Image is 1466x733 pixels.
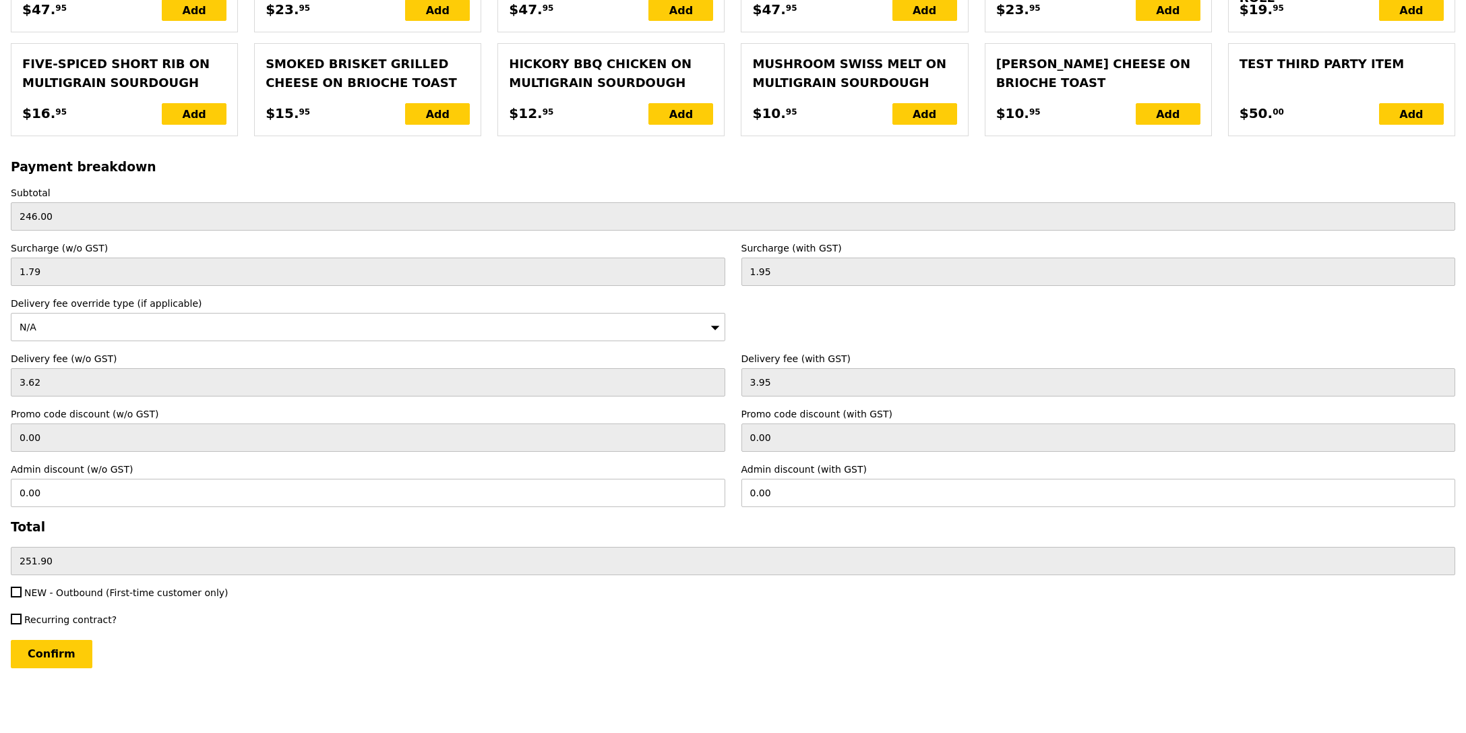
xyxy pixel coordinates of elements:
span: 95 [1029,107,1041,117]
span: Recurring contract? [24,614,117,625]
span: 95 [543,3,554,13]
label: Subtotal [11,186,1455,200]
label: Delivery fee override type (if applicable) [11,297,725,310]
span: $16. [22,103,55,123]
span: 95 [55,107,67,117]
label: Promo code discount (w/o GST) [11,407,725,421]
input: Confirm [11,640,92,668]
span: 95 [55,3,67,13]
input: NEW - Outbound (First-time customer only) [11,587,22,597]
span: 00 [1273,107,1284,117]
span: NEW - Outbound (First-time customer only) [24,587,228,598]
div: Test third party item [1240,55,1444,74]
div: Add [1379,103,1444,125]
label: Admin discount (w/o GST) [11,463,725,476]
div: Add [405,103,470,125]
div: Add [162,103,226,125]
div: Add [1136,103,1200,125]
h3: Payment breakdown [11,160,1455,174]
label: Admin discount (with GST) [741,463,1456,476]
label: Delivery fee (w/o GST) [11,352,725,365]
div: Hickory BBQ Chicken on Multigrain Sourdough [509,55,713,92]
span: 95 [786,3,797,13]
span: $15. [266,103,299,123]
div: Five‑spiced Short Rib on Multigrain Sourdough [22,55,226,92]
label: Surcharge (with GST) [741,241,1456,255]
label: Surcharge (w/o GST) [11,241,725,255]
span: 95 [299,107,311,117]
span: $10. [752,103,785,123]
div: Add [648,103,713,125]
label: Delivery fee (with GST) [741,352,1456,365]
label: Promo code discount (with GST) [741,407,1456,421]
div: [PERSON_NAME] Cheese on Brioche Toast [996,55,1200,92]
span: 95 [1029,3,1041,13]
div: Add [892,103,957,125]
div: Smoked Brisket Grilled Cheese on Brioche Toast [266,55,470,92]
span: $12. [509,103,542,123]
span: $50. [1240,103,1273,123]
h3: Total [11,520,1455,534]
span: 95 [543,107,554,117]
span: N/A [20,322,36,332]
input: Recurring contract? [11,614,22,624]
span: 95 [786,107,797,117]
span: 95 [1273,3,1284,13]
span: 95 [299,3,311,13]
span: $10. [996,103,1029,123]
div: Mushroom Swiss Melt on Multigrain Sourdough [752,55,956,92]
